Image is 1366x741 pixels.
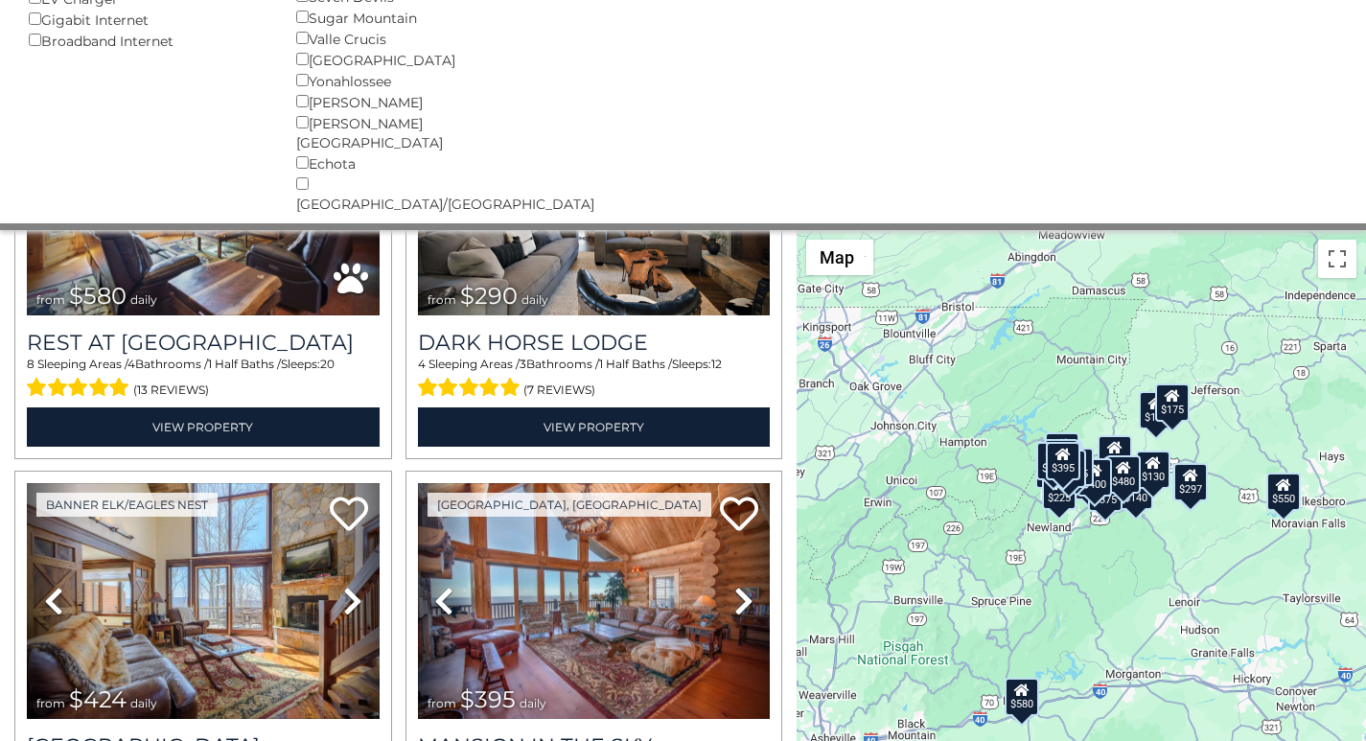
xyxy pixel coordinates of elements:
[208,357,281,371] span: 1 Half Baths /
[1266,472,1301,510] div: $550
[523,378,595,403] span: (7 reviews)
[418,357,426,371] span: 4
[1077,457,1112,496] div: $400
[1036,442,1071,480] div: $290
[296,112,535,152] div: [PERSON_NAME][GEOGRAPHIC_DATA]
[1318,240,1356,278] button: Toggle fullscreen view
[69,685,127,713] span: $424
[296,70,535,91] div: Yonahlossee
[1043,472,1077,510] div: $225
[521,292,548,307] span: daily
[460,685,516,713] span: $395
[418,483,771,719] img: thumbnail_163263808.jpeg
[69,282,127,310] span: $580
[1136,451,1170,489] div: $130
[1046,442,1080,480] div: $395
[133,378,209,403] span: (13 reviews)
[29,30,267,51] div: Broadband Internet
[296,174,535,214] div: [GEOGRAPHIC_DATA]/[GEOGRAPHIC_DATA]
[27,407,380,447] a: View Property
[711,357,722,371] span: 12
[36,493,218,517] a: Banner Elk/Eagles Nest
[720,495,758,536] a: Add to favorites
[1036,450,1071,488] div: $230
[27,330,380,356] a: Rest at [GEOGRAPHIC_DATA]
[460,282,518,310] span: $290
[418,407,771,447] a: View Property
[418,356,771,402] div: Sleeping Areas / Bathrooms / Sleeps:
[27,483,380,719] img: thumbnail_163263053.jpeg
[27,330,380,356] h3: Rest at Mountain Crest
[36,696,65,710] span: from
[806,240,873,275] button: Change map style
[296,7,535,28] div: Sugar Mountain
[428,292,456,307] span: from
[599,357,672,371] span: 1 Half Baths /
[520,357,526,371] span: 3
[1098,435,1132,474] div: $349
[130,292,157,307] span: daily
[130,696,157,710] span: daily
[428,696,456,710] span: from
[1088,473,1123,511] div: $375
[820,247,854,267] span: Map
[1155,382,1190,421] div: $175
[296,152,535,174] div: Echota
[520,696,546,710] span: daily
[296,91,535,112] div: [PERSON_NAME]
[29,9,267,30] div: Gigabit Internet
[320,357,335,371] span: 20
[1044,438,1078,476] div: $425
[1106,454,1141,493] div: $480
[127,357,135,371] span: 4
[1006,677,1040,715] div: $580
[1119,471,1153,509] div: $140
[36,292,65,307] span: from
[1173,463,1208,501] div: $297
[428,493,711,517] a: [GEOGRAPHIC_DATA], [GEOGRAPHIC_DATA]
[330,495,368,536] a: Add to favorites
[1139,391,1173,429] div: $175
[296,28,535,49] div: Valle Crucis
[418,330,771,356] a: Dark Horse Lodge
[1052,450,1086,488] div: $300
[1045,431,1079,470] div: $125
[27,357,35,371] span: 8
[296,49,535,70] div: [GEOGRAPHIC_DATA]
[27,356,380,402] div: Sleeping Areas / Bathrooms / Sleeps:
